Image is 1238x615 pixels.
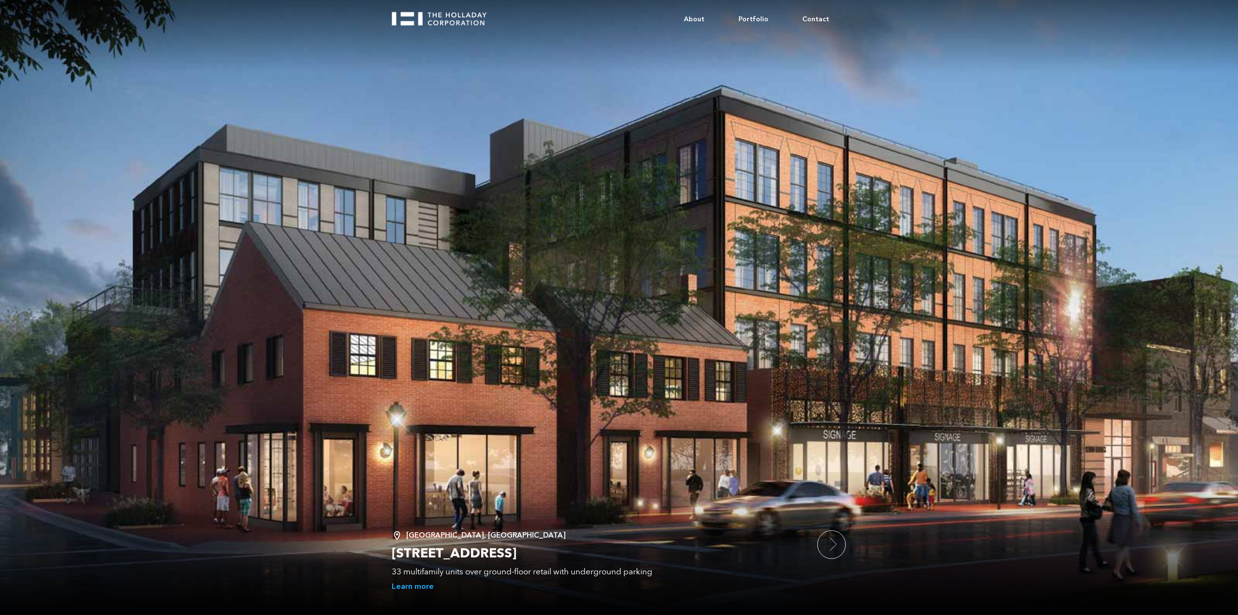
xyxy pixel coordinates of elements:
[392,530,808,540] div: [GEOGRAPHIC_DATA], [GEOGRAPHIC_DATA]
[392,567,808,577] div: 33 multifamily units over ground-floor retail with underground parking
[785,5,846,34] a: Contact
[722,5,785,34] a: Portfolio
[392,5,495,26] a: home
[392,530,406,541] img: Location Pin
[392,545,808,562] h2: [STREET_ADDRESS]
[392,582,434,592] a: Learn more
[667,5,722,34] a: About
